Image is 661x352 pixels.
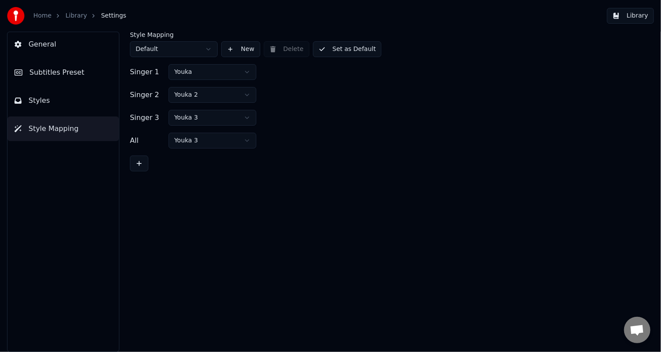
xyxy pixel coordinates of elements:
button: Set as Default [313,41,382,57]
span: Style Mapping [29,123,79,134]
a: Home [33,11,51,20]
label: Style Mapping [130,32,218,38]
span: Styles [29,95,50,106]
div: Singer 1 [130,67,165,77]
div: Open chat [624,317,650,343]
button: Styles [7,88,119,113]
button: Style Mapping [7,116,119,141]
div: Singer 2 [130,90,165,100]
button: Subtitles Preset [7,60,119,85]
img: youka [7,7,25,25]
button: New [221,41,260,57]
a: Library [65,11,87,20]
button: Library [607,8,654,24]
nav: breadcrumb [33,11,126,20]
span: General [29,39,56,50]
button: General [7,32,119,57]
span: Subtitles Preset [29,67,84,78]
span: Settings [101,11,126,20]
div: All [130,135,165,146]
div: Singer 3 [130,112,165,123]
